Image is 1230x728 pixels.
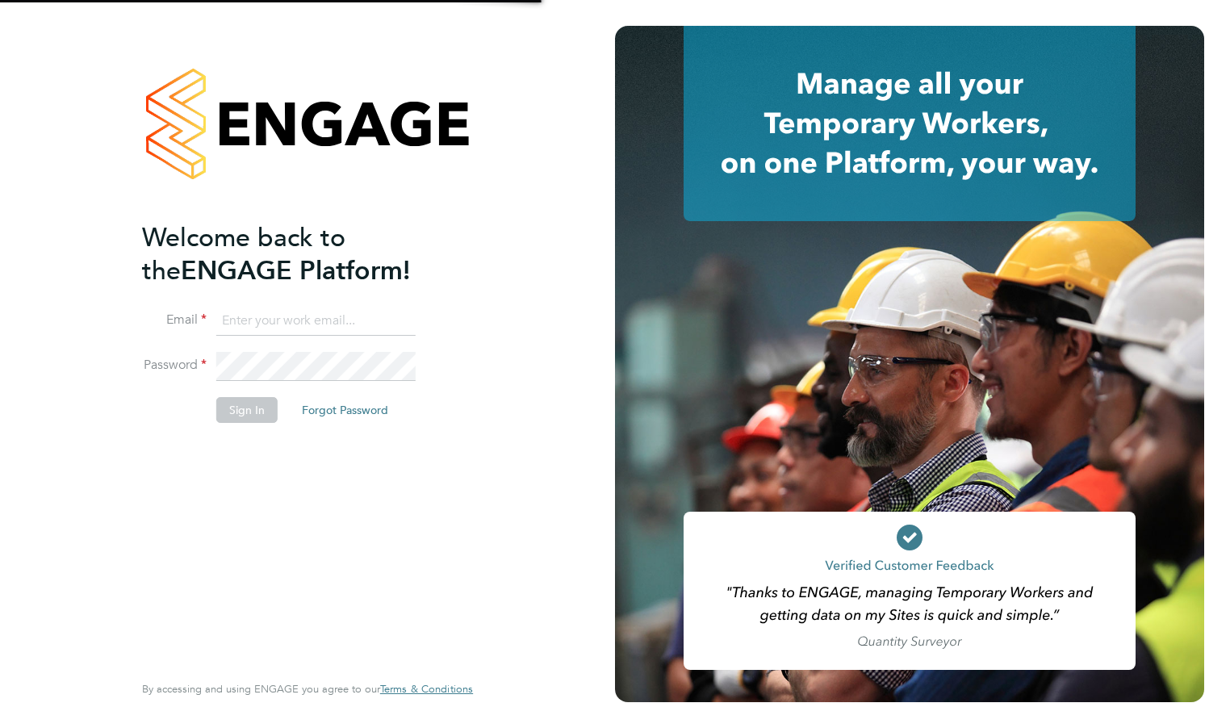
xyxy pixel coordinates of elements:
[289,397,401,423] button: Forgot Password
[216,307,416,336] input: Enter your work email...
[380,683,473,696] a: Terms & Conditions
[142,222,345,287] span: Welcome back to the
[380,682,473,696] span: Terms & Conditions
[142,312,207,328] label: Email
[216,397,278,423] button: Sign In
[142,357,207,374] label: Password
[142,221,457,287] h2: ENGAGE Platform!
[142,682,473,696] span: By accessing and using ENGAGE you agree to our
